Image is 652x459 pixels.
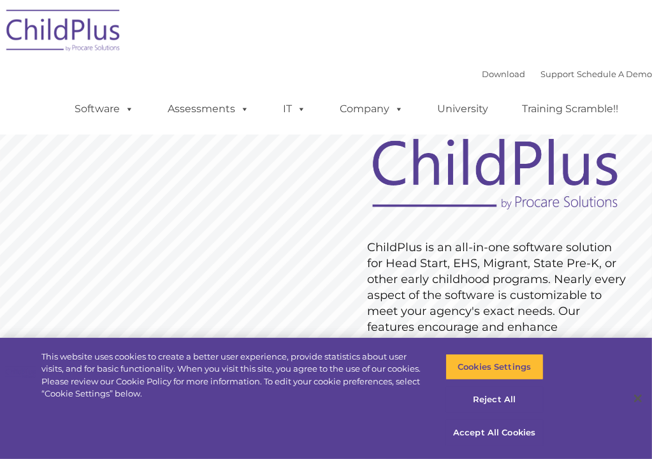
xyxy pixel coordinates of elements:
a: University [424,96,501,122]
a: Software [62,96,147,122]
button: Close [624,384,652,412]
div: This website uses cookies to create a better user experience, provide statistics about user visit... [41,351,426,400]
a: Download [482,69,525,79]
a: Support [540,69,574,79]
a: Training Scramble!! [509,96,631,122]
button: Cookies Settings [446,354,543,381]
a: Company [327,96,416,122]
a: Assessments [155,96,262,122]
font: | [482,69,652,79]
button: Accept All Cookies [446,419,543,446]
a: Schedule A Demo [577,69,652,79]
rs-layer: ChildPlus is an all-in-one software solution for Head Start, EHS, Migrant, State Pre-K, or other ... [368,240,628,351]
a: IT [270,96,319,122]
button: Reject All [446,387,543,414]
